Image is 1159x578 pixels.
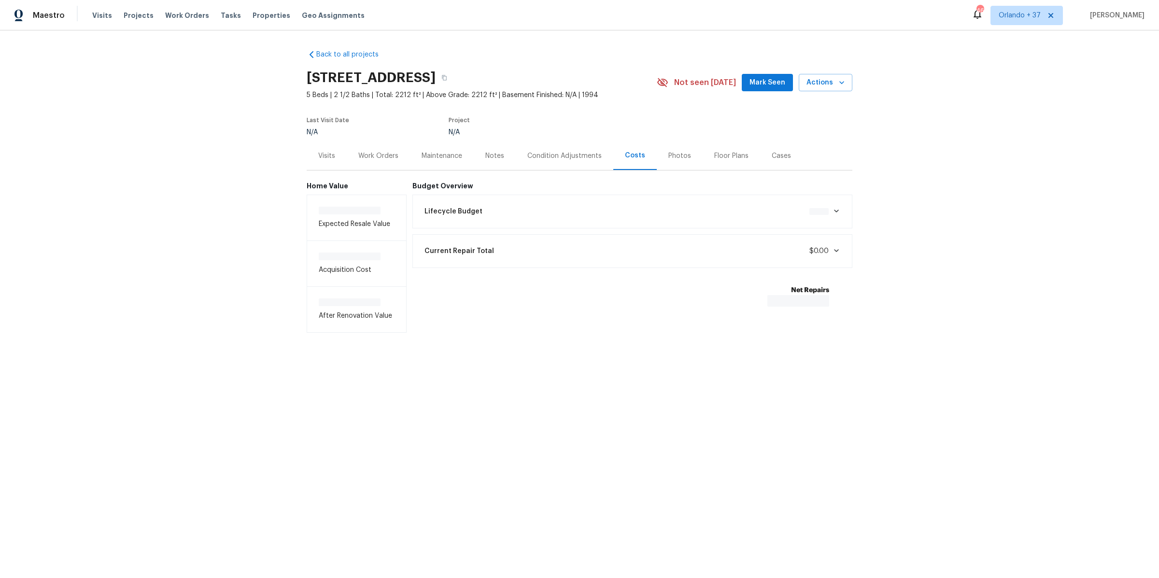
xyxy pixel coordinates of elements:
[307,50,399,59] a: Back to all projects
[625,151,645,160] div: Costs
[527,151,602,161] div: Condition Adjustments
[307,195,407,241] div: Expected Resale Value
[307,129,349,136] div: N/A
[307,73,436,83] h2: [STREET_ADDRESS]
[767,285,829,295] b: Net Repairs
[307,90,657,100] span: 5 Beds | 2 1/2 Baths | Total: 2212 ft² | Above Grade: 2212 ft² | Basement Finished: N/A | 1994
[307,182,407,190] h6: Home Value
[749,77,785,89] span: Mark Seen
[449,117,470,123] span: Project
[302,11,365,20] span: Geo Assignments
[449,129,634,136] div: N/A
[999,11,1041,20] span: Orlando + 37
[424,207,482,216] span: Lifecycle Budget
[165,11,209,20] span: Work Orders
[424,246,494,256] span: Current Repair Total
[422,151,462,161] div: Maintenance
[799,74,852,92] button: Actions
[307,117,349,123] span: Last Visit Date
[485,151,504,161] div: Notes
[253,11,290,20] span: Properties
[358,151,398,161] div: Work Orders
[124,11,154,20] span: Projects
[33,11,65,20] span: Maestro
[976,6,983,15] div: 466
[221,12,241,19] span: Tasks
[714,151,749,161] div: Floor Plans
[92,11,112,20] span: Visits
[307,286,407,333] div: After Renovation Value
[742,74,793,92] button: Mark Seen
[668,151,691,161] div: Photos
[307,241,407,286] div: Acquisition Cost
[318,151,335,161] div: Visits
[674,78,736,87] span: Not seen [DATE]
[436,69,453,86] button: Copy Address
[772,151,791,161] div: Cases
[412,182,853,190] h6: Budget Overview
[1086,11,1145,20] span: [PERSON_NAME]
[806,77,845,89] span: Actions
[809,248,829,254] span: $0.00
